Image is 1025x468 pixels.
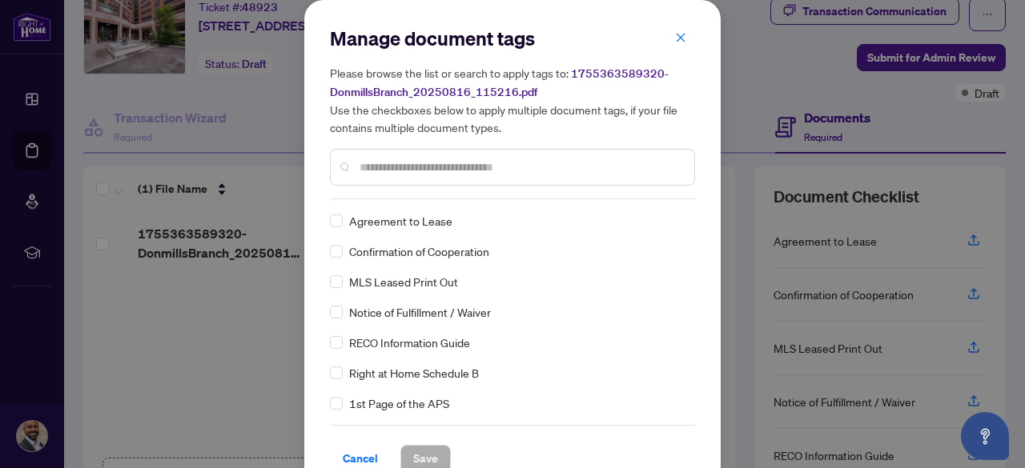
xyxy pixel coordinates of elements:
span: 1st Page of the APS [349,394,449,412]
h5: Please browse the list or search to apply tags to: Use the checkboxes below to apply multiple doc... [330,64,695,136]
span: Notice of Fulfillment / Waiver [349,303,491,321]
span: Right at Home Schedule B [349,364,479,382]
h2: Manage document tags [330,26,695,51]
span: RECO Information Guide [349,334,470,351]
button: Open asap [961,412,1009,460]
span: close [675,32,686,43]
span: MLS Leased Print Out [349,273,458,290]
span: Confirmation of Cooperation [349,242,489,260]
span: Agreement to Lease [349,212,452,230]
